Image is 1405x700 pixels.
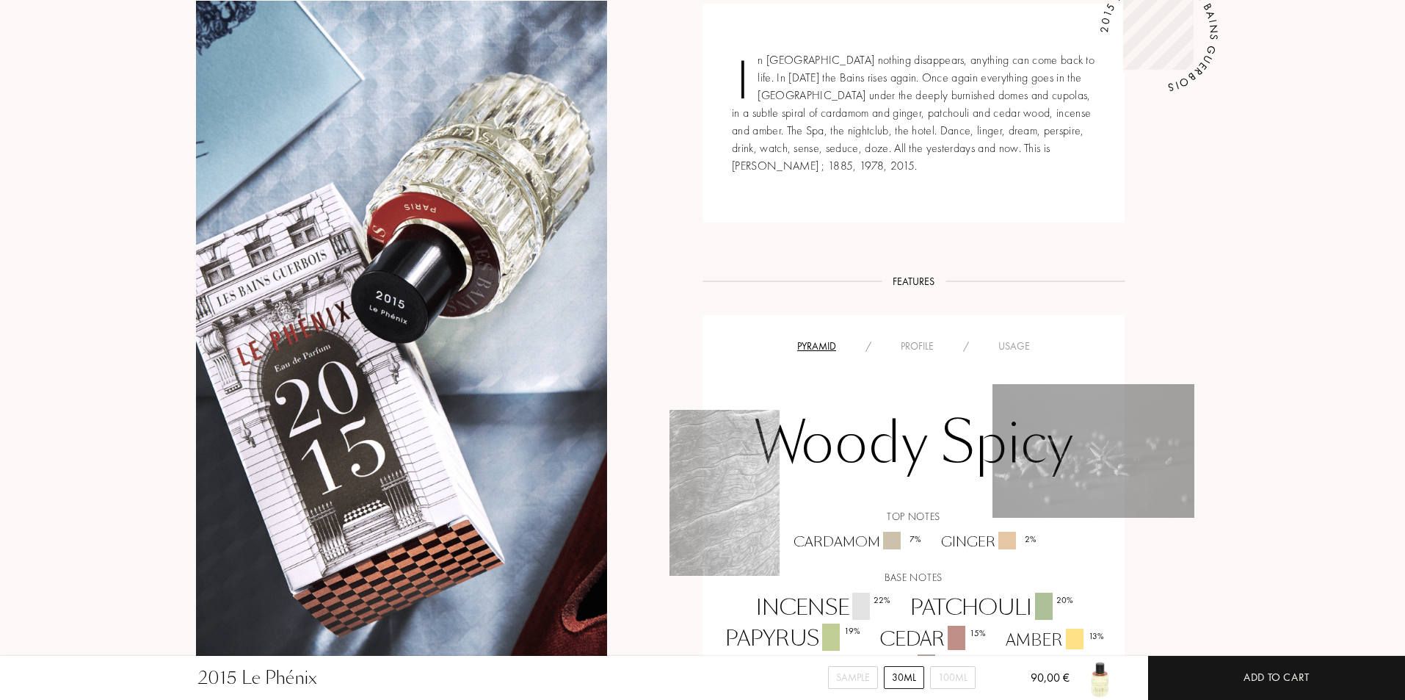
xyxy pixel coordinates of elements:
[944,655,956,668] div: 2 %
[783,532,930,552] div: Cardamom
[1244,669,1310,686] div: Add to cart
[828,666,878,689] div: Sample
[874,593,890,607] div: 22 %
[714,624,869,654] div: Papyrus
[1007,669,1070,700] div: 90,00 €
[1078,656,1122,700] img: 2015 Le Phénix
[783,339,851,354] div: Pyramid
[930,666,976,689] div: 100mL
[884,666,924,689] div: 30mL
[992,384,1194,518] img: RIXFG1MHYYMOJ_1.png
[863,654,965,674] div: Musk
[886,339,948,354] div: Profile
[1089,629,1104,643] div: 13 %
[970,627,986,640] div: 15 %
[669,410,780,576] img: RIXFG1MHYYMOJ_2.png
[984,339,1045,354] div: Usage
[869,626,995,654] div: Cedar
[1025,533,1036,546] div: 2 %
[844,624,860,638] div: 19 %
[995,629,1113,652] div: Amber
[714,403,1114,491] div: Woody Spicy
[851,339,886,354] div: /
[714,509,1114,524] div: Top notes
[948,339,984,354] div: /
[930,532,1045,552] div: Ginger
[910,533,921,546] div: 7 %
[702,4,1125,223] div: In [GEOGRAPHIC_DATA] nothing disappears, anything can come back to life. In [DATE] the Bains rise...
[714,570,1114,585] div: Base notes
[899,593,1082,624] div: Patchouli
[198,665,316,691] div: 2015 Le Phénix
[745,593,899,624] div: Incense
[1056,593,1073,607] div: 20 %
